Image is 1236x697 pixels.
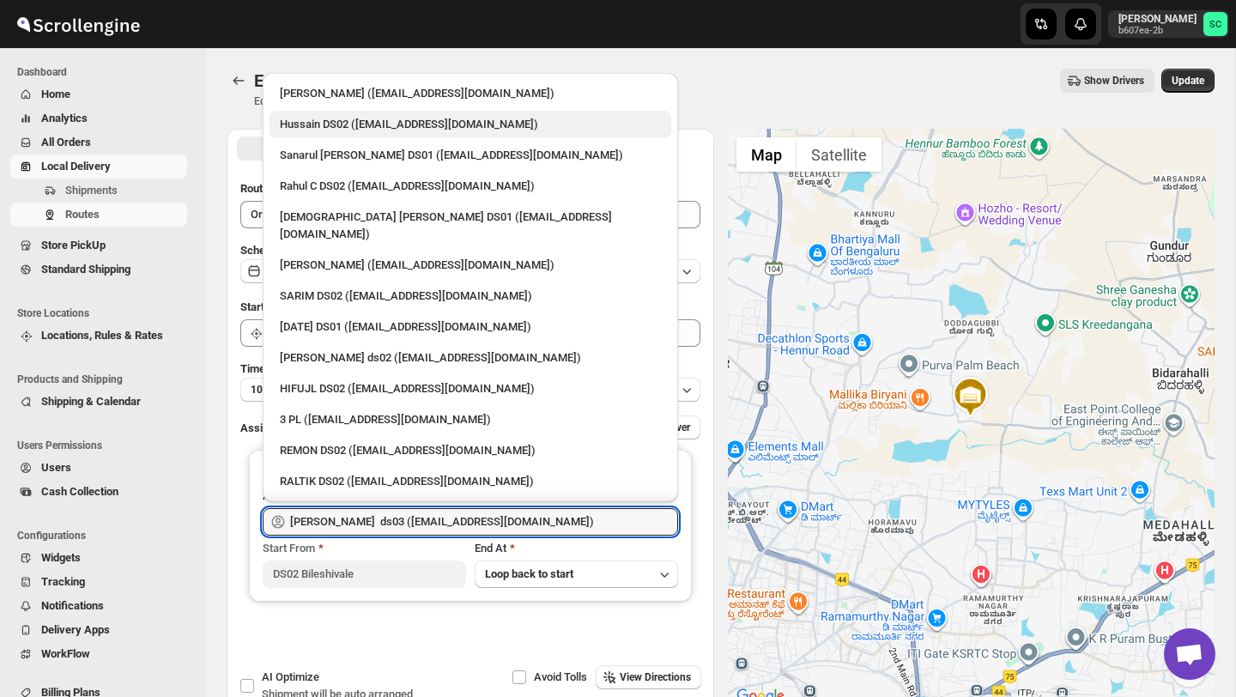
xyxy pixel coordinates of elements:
[17,439,194,452] span: Users Permissions
[263,107,678,138] li: Hussain DS02 (jarav60351@abatido.com)
[41,461,71,474] span: Users
[280,473,661,490] div: RALTIK DS02 ([EMAIL_ADDRESS][DOMAIN_NAME])
[41,575,85,588] span: Tracking
[280,411,661,428] div: 3 PL ([EMAIL_ADDRESS][DOMAIN_NAME])
[1108,10,1229,38] button: User menu
[263,341,678,372] li: Rashidul ds02 (vaseno4694@minduls.com)
[263,310,678,341] li: Raja DS01 (gasecig398@owlny.com)
[263,248,678,279] li: Vikas Rathod (lolegiy458@nalwan.com)
[227,69,251,93] button: Routes
[475,540,678,557] div: End At
[620,670,691,684] span: View Directions
[262,670,319,683] span: AI Optimize
[41,395,141,408] span: Shipping & Calendar
[797,137,882,172] button: Show satellite imagery
[17,373,194,386] span: Products and Shipping
[10,82,187,106] button: Home
[263,542,315,555] span: Start From
[41,623,110,636] span: Delivery Apps
[10,179,187,203] button: Shipments
[534,670,587,683] span: Avoid Tolls
[263,403,678,433] li: 3 PL (hello@home-run.co)
[41,136,91,148] span: All Orders
[263,464,678,495] li: RALTIK DS02 (cecih54531@btcours.com)
[263,372,678,403] li: HIFUJL DS02 (cepali9173@intady.com)
[17,65,194,79] span: Dashboard
[263,169,678,200] li: Rahul C DS02 (rahul.chopra@home-run.co)
[263,138,678,169] li: Sanarul Haque DS01 (fefifag638@adosnan.com)
[1172,74,1204,88] span: Update
[1209,19,1221,30] text: SC
[280,349,661,367] div: [PERSON_NAME] ds02 ([EMAIL_ADDRESS][DOMAIN_NAME])
[251,383,302,397] span: 10 minutes
[475,561,678,588] button: Loop back to start
[280,209,661,243] div: [DEMOGRAPHIC_DATA] [PERSON_NAME] DS01 ([EMAIL_ADDRESS][DOMAIN_NAME])
[227,167,714,678] div: All Route Options
[280,116,661,133] div: Hussain DS02 ([EMAIL_ADDRESS][DOMAIN_NAME])
[41,88,70,100] span: Home
[10,390,187,414] button: Shipping & Calendar
[596,665,701,689] button: View Directions
[280,288,661,305] div: SARIM DS02 ([EMAIL_ADDRESS][DOMAIN_NAME])
[41,112,88,124] span: Analytics
[280,257,661,274] div: [PERSON_NAME] ([EMAIL_ADDRESS][DOMAIN_NAME])
[280,85,661,102] div: [PERSON_NAME] ([EMAIL_ADDRESS][DOMAIN_NAME])
[240,201,700,228] input: Eg: Bengaluru Route
[1118,12,1197,26] p: [PERSON_NAME]
[1118,26,1197,36] p: b607ea-2b
[10,106,187,130] button: Analytics
[263,433,678,464] li: REMON DS02 (kesame7468@btcours.com)
[237,136,469,161] button: All Route Options
[10,570,187,594] button: Tracking
[10,618,187,642] button: Delivery Apps
[280,147,661,164] div: Sanarul [PERSON_NAME] DS01 ([EMAIL_ADDRESS][DOMAIN_NAME])
[254,94,394,108] p: Edit/update your created route
[41,239,106,252] span: Store PickUp
[65,184,118,197] span: Shipments
[10,546,187,570] button: Widgets
[10,594,187,618] button: Notifications
[263,279,678,310] li: SARIM DS02 (xititor414@owlny.com)
[41,329,163,342] span: Locations, Rules & Rates
[280,380,661,397] div: HIFUJL DS02 ([EMAIL_ADDRESS][DOMAIN_NAME])
[263,80,678,107] li: Rahul Chopra (pukhraj@home-run.co)
[10,456,187,480] button: Users
[240,244,309,257] span: Scheduled for
[41,263,130,276] span: Standard Shipping
[254,70,331,91] span: Edit Route
[41,160,111,173] span: Local Delivery
[280,318,661,336] div: [DATE] DS01 ([EMAIL_ADDRESS][DOMAIN_NAME])
[485,567,573,580] span: Loop back to start
[280,442,661,459] div: REMON DS02 ([EMAIL_ADDRESS][DOMAIN_NAME])
[10,642,187,666] button: WorkFlow
[240,421,287,434] span: Assign to
[240,362,310,375] span: Time Per Stop
[1161,69,1215,93] button: Update
[240,378,700,402] button: 10 minutes
[41,599,104,612] span: Notifications
[615,421,690,434] span: Add More Driver
[14,3,142,45] img: ScrollEngine
[1164,628,1215,680] div: Open chat
[65,208,100,221] span: Routes
[240,300,376,313] span: Start Location (Warehouse)
[280,178,661,195] div: Rahul C DS02 ([EMAIL_ADDRESS][DOMAIN_NAME])
[240,182,300,195] span: Route Name
[10,203,187,227] button: Routes
[1084,74,1144,88] span: Show Drivers
[290,508,678,536] input: Search assignee
[10,324,187,348] button: Locations, Rules & Rates
[263,200,678,248] li: Islam Laskar DS01 (vixib74172@ikowat.com)
[10,480,187,504] button: Cash Collection
[41,647,90,660] span: WorkFlow
[41,551,81,564] span: Widgets
[17,529,194,542] span: Configurations
[10,130,187,155] button: All Orders
[41,485,118,498] span: Cash Collection
[17,306,194,320] span: Store Locations
[240,259,700,283] button: [DATE]|Today
[736,137,797,172] button: Show street map
[1203,12,1227,36] span: Sanjay chetri
[263,495,678,526] li: Sangam DS01 (relov34542@lassora.com)
[1060,69,1154,93] button: Show Drivers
